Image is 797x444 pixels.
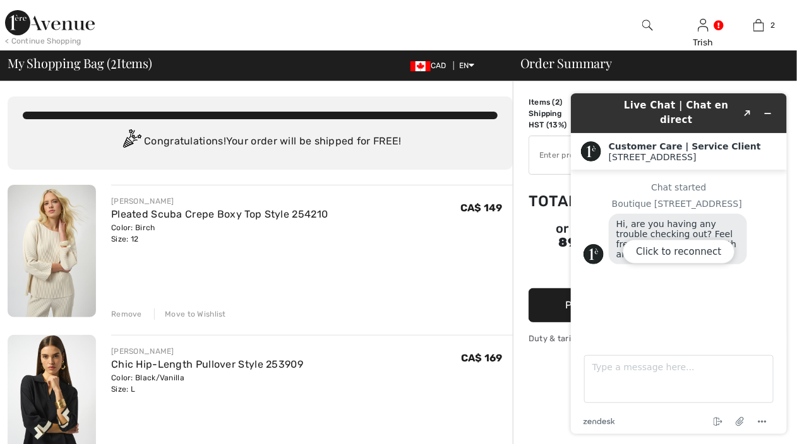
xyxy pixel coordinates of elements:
[529,223,718,251] div: or 4 payments of with
[561,83,797,444] iframe: Find more information here
[111,208,328,220] a: Pleated Scuba Crepe Boxy Top Style 254210
[529,96,597,108] td: Items ( )
[676,36,730,49] div: Trish
[111,346,303,357] div: [PERSON_NAME]
[732,18,786,33] a: 2
[529,332,718,344] div: Duty & tariff-free | Uninterrupted shipping
[119,129,144,155] img: Congratulation2.svg
[111,358,303,370] a: Chic Hip-Length Pullover Style 253909
[154,308,226,320] div: Move to Wishlist
[529,255,718,284] iframe: PayPal-paypal
[111,196,328,207] div: [PERSON_NAME]
[529,288,718,322] button: Proceed to Payment
[555,98,560,107] span: 2
[28,9,54,20] span: Chat
[5,10,95,35] img: 1ère Avenue
[642,18,653,33] img: search the website
[460,202,503,214] span: CA$ 149
[5,35,81,47] div: < Continue Shopping
[529,136,683,174] input: Promo code
[753,18,764,33] img: My Bag
[111,222,328,245] div: Color: Birch Size: 12
[698,18,709,33] img: My Info
[111,54,117,70] span: 2
[770,20,775,31] span: 2
[111,372,303,395] div: Color: Black/Vanilla Size: L
[111,308,142,320] div: Remove
[529,119,597,131] td: HST (13%)
[559,221,691,250] span: CA$ 89.83
[529,223,718,255] div: or 4 payments ofCA$ 89.83withSezzle Click to learn more about Sezzle
[461,352,503,364] span: CA$ 169
[410,61,431,71] img: Canadian Dollar
[8,57,152,69] span: My Shopping Bag ( Items)
[698,19,709,31] a: Sign In
[23,129,498,155] div: Congratulations! Your order will be shipped for FREE!
[8,185,96,317] img: Pleated Scuba Crepe Boxy Top Style 254210
[410,61,452,70] span: CAD
[459,61,475,70] span: EN
[529,180,597,223] td: Total
[505,57,789,69] div: Order Summary
[529,108,597,119] td: Shipping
